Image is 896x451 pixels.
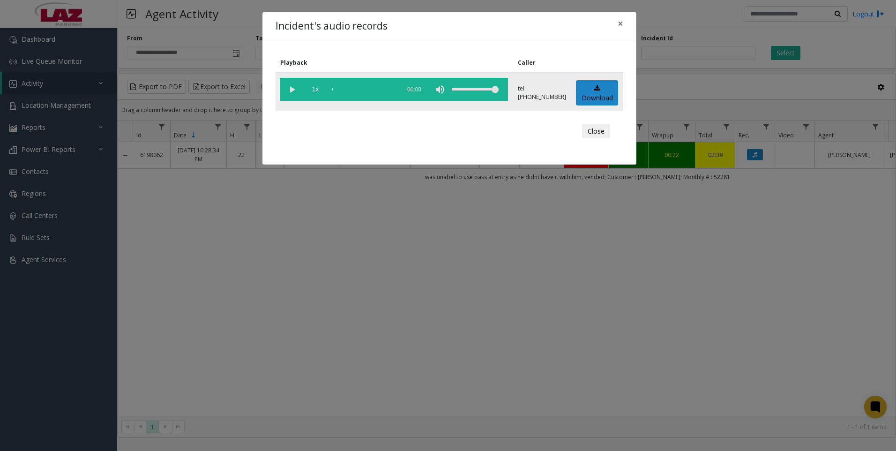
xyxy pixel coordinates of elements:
h4: Incident's audio records [276,19,388,34]
button: Close [582,124,610,139]
th: Playback [276,53,513,72]
div: scrub bar [332,78,396,101]
button: Close [611,12,630,35]
a: Download [576,80,618,106]
th: Caller [513,53,571,72]
span: × [618,17,623,30]
span: playback speed button [304,78,327,101]
div: volume level [452,78,499,101]
p: tel:[PHONE_NUMBER] [518,84,566,101]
